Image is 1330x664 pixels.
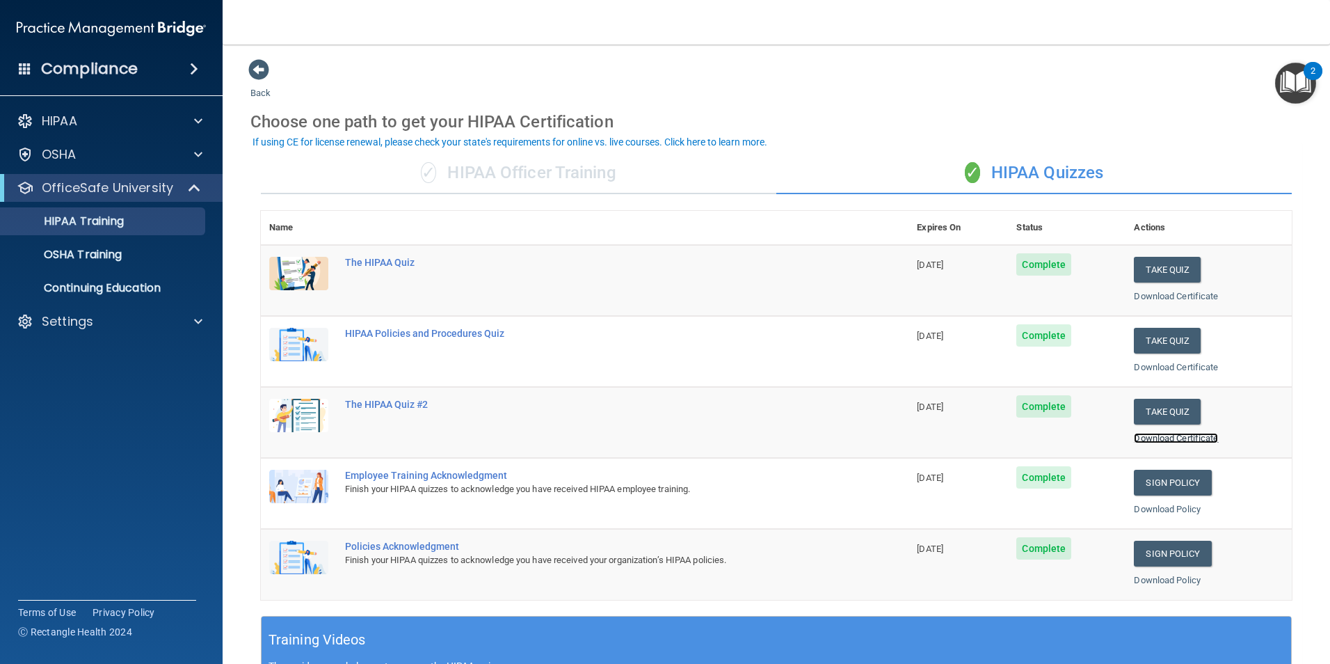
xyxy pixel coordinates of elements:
span: [DATE] [917,544,943,554]
h4: Compliance [41,59,138,79]
p: Continuing Education [9,281,199,295]
span: ✓ [965,162,980,183]
div: If using CE for license renewal, please check your state's requirements for online vs. live cours... [253,137,767,147]
a: Privacy Policy [93,606,155,619]
span: [DATE] [917,331,943,341]
a: HIPAA [17,113,202,129]
div: The HIPAA Quiz [345,257,839,268]
a: Download Certificate [1134,291,1218,301]
div: The HIPAA Quiz #2 [345,399,839,410]
a: OSHA [17,146,202,163]
span: Complete [1016,253,1071,276]
a: Sign Policy [1134,470,1211,496]
p: OSHA [42,146,77,163]
p: OfficeSafe University [42,180,173,196]
a: Sign Policy [1134,541,1211,567]
a: Download Policy [1134,575,1201,585]
span: Complete [1016,324,1071,347]
div: Finish your HIPAA quizzes to acknowledge you have received HIPAA employee training. [345,481,839,498]
span: Complete [1016,537,1071,560]
button: Take Quiz [1134,328,1201,354]
th: Status [1008,211,1125,245]
div: HIPAA Officer Training [261,152,776,194]
p: Settings [42,313,93,330]
span: Complete [1016,466,1071,489]
span: [DATE] [917,260,943,270]
h5: Training Videos [269,628,366,652]
a: Download Certificate [1134,362,1218,372]
a: OfficeSafe University [17,180,202,196]
th: Name [261,211,337,245]
span: [DATE] [917,473,943,483]
button: Take Quiz [1134,399,1201,425]
a: Settings [17,313,202,330]
img: PMB logo [17,15,206,42]
button: Open Resource Center, 2 new notifications [1275,63,1316,104]
th: Actions [1125,211,1292,245]
button: Take Quiz [1134,257,1201,283]
th: Expires On [908,211,1008,245]
p: OSHA Training [9,248,122,262]
div: Policies Acknowledgment [345,541,839,552]
a: Download Certificate [1134,433,1218,443]
p: HIPAA [42,113,77,129]
span: Ⓒ Rectangle Health 2024 [18,625,132,639]
a: Terms of Use [18,606,76,619]
a: Download Policy [1134,504,1201,514]
div: Employee Training Acknowledgment [345,470,839,481]
div: 2 [1311,71,1315,89]
p: HIPAA Training [9,214,124,228]
span: Complete [1016,395,1071,418]
span: [DATE] [917,402,943,412]
div: HIPAA Quizzes [776,152,1292,194]
div: Choose one path to get your HIPAA Certification [250,102,1302,142]
span: ✓ [421,162,436,183]
div: HIPAA Policies and Procedures Quiz [345,328,839,339]
a: Back [250,71,271,98]
div: Finish your HIPAA quizzes to acknowledge you have received your organization’s HIPAA policies. [345,552,839,569]
button: If using CE for license renewal, please check your state's requirements for online vs. live cours... [250,135,769,149]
